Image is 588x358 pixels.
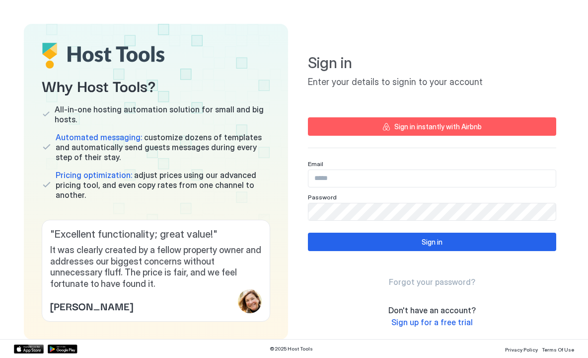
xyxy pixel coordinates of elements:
[388,305,476,315] span: Don't have an account?
[308,54,556,73] span: Sign in
[50,245,262,289] span: It was clearly created by a fellow property owner and addresses our biggest concerns without unne...
[50,228,262,241] span: " Excellent functionality; great value! "
[389,277,475,287] a: Forgot your password?
[56,170,270,200] span: adjust prices using our advanced pricing tool, and even copy rates from one channel to another.
[308,233,556,251] button: Sign in
[50,298,133,313] span: [PERSON_NAME]
[55,104,270,124] span: All-in-one hosting automation solution for small and big hosts.
[56,132,270,162] span: customize dozens of templates and automatically send guests messages during every step of their s...
[308,117,556,136] button: Sign in instantly with Airbnb
[56,132,142,142] span: Automated messaging:
[42,74,270,96] span: Why Host Tools?
[270,346,313,352] span: © 2025 Host Tools
[542,344,574,354] a: Terms Of Use
[14,345,44,354] a: App Store
[391,317,473,328] a: Sign up for a free trial
[308,203,556,220] input: Input Field
[56,170,132,180] span: Pricing optimization:
[505,344,538,354] a: Privacy Policy
[394,121,482,132] div: Sign in instantly with Airbnb
[308,170,556,187] input: Input Field
[308,160,323,168] span: Email
[308,193,337,201] span: Password
[238,289,262,313] div: profile
[422,237,442,247] div: Sign in
[505,347,538,353] span: Privacy Policy
[542,347,574,353] span: Terms Of Use
[308,77,556,88] span: Enter your details to signin to your account
[48,345,77,354] a: Google Play Store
